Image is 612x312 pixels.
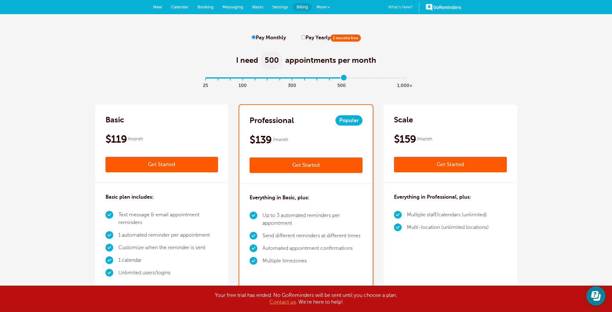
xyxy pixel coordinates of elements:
span: Popular [335,115,362,126]
li: 1 automated reminder per appointment [118,229,218,241]
li: Unlimited users/logins [118,267,218,279]
li: Multiple timezones [262,255,362,267]
span: 500 [335,81,348,89]
a: Contact us [269,299,296,305]
a: Billing [293,3,312,11]
span: $139 [250,133,271,146]
h3: Everything in Professional, plus: [394,193,471,201]
span: Calendar [171,5,188,9]
span: Settings [272,5,288,9]
span: $159 [394,133,416,146]
h2: Professional [250,115,294,126]
span: appointments per month [285,55,376,65]
span: 25 [199,81,212,89]
span: /month [417,135,432,143]
li: 1 calendar [118,254,218,267]
h3: Basic plan includes: [105,193,154,201]
input: Pay Yearly2 months free [301,35,306,39]
h2: Basic [105,115,124,125]
span: /month [128,135,143,143]
span: 1,000+ [397,81,413,89]
label: Pay Yearly [301,35,361,41]
iframe: Resource center [586,286,606,306]
label: Pay Monthly [251,35,286,41]
span: 100 [236,81,249,89]
span: 2 months free [330,34,361,42]
li: Send different reminders at different times [262,230,362,242]
a: Get Started [105,157,218,172]
li: Customize when the reminder is sent [118,241,218,254]
div: Your free trial has ended. No GoReminders will be sent until you choose a plan. . We're here to h... [145,292,467,306]
li: Text message & email appointment reminders [118,209,218,229]
span: Billing [297,5,308,9]
li: Multiple staff/calendars (unlimited) [407,209,489,221]
span: I need [236,55,258,65]
span: $119 [105,133,127,146]
li: Up to 3 automated reminders per appointment [262,209,362,230]
a: Get Started [250,157,362,173]
span: More [316,5,326,9]
h2: Scale [394,115,413,125]
span: Messaging [223,5,243,9]
span: Booking [197,5,214,9]
h3: Everything in Basic, plus: [250,194,309,202]
span: 300 [286,81,298,89]
span: New [153,5,162,9]
span: Blasts [252,5,263,9]
li: Multi-location (unlimited locations) [407,221,489,234]
span: 500 [261,51,283,69]
a: What's New? [388,2,419,13]
span: /month [273,136,288,144]
input: Pay Monthly [251,35,256,39]
a: Get Started [394,157,507,172]
li: Automated appointment confirmations [262,242,362,255]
